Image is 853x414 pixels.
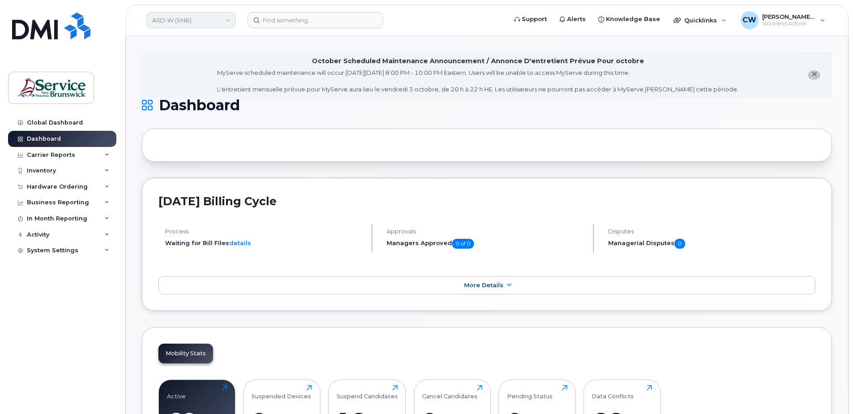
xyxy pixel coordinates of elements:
[167,385,186,400] div: Active
[592,385,634,400] div: Data Conflicts
[337,385,398,400] div: Suspend Candidates
[158,194,815,208] h2: [DATE] Billing Cycle
[165,228,364,235] h4: Process
[312,56,644,66] div: October Scheduled Maintenance Announcement / Annonce D'entretient Prévue Pour octobre
[808,70,820,80] button: close notification
[674,239,685,249] span: 0
[507,385,553,400] div: Pending Status
[387,228,585,235] h4: Approvals
[217,69,738,94] div: MyServe scheduled maintenance will occur [DATE][DATE] 8:00 PM - 10:00 PM Eastern. Users will be u...
[464,282,503,289] span: More Details
[252,385,311,400] div: Suspended Devices
[165,239,364,247] li: Waiting for Bill Files
[422,385,478,400] div: Cancel Candidates
[608,228,815,235] h4: Disputes
[608,239,815,249] h5: Managerial Disputes
[387,239,585,249] h5: Managers Approved
[159,99,240,112] span: Dashboard
[229,239,251,246] a: details
[452,239,474,249] span: 0 of 0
